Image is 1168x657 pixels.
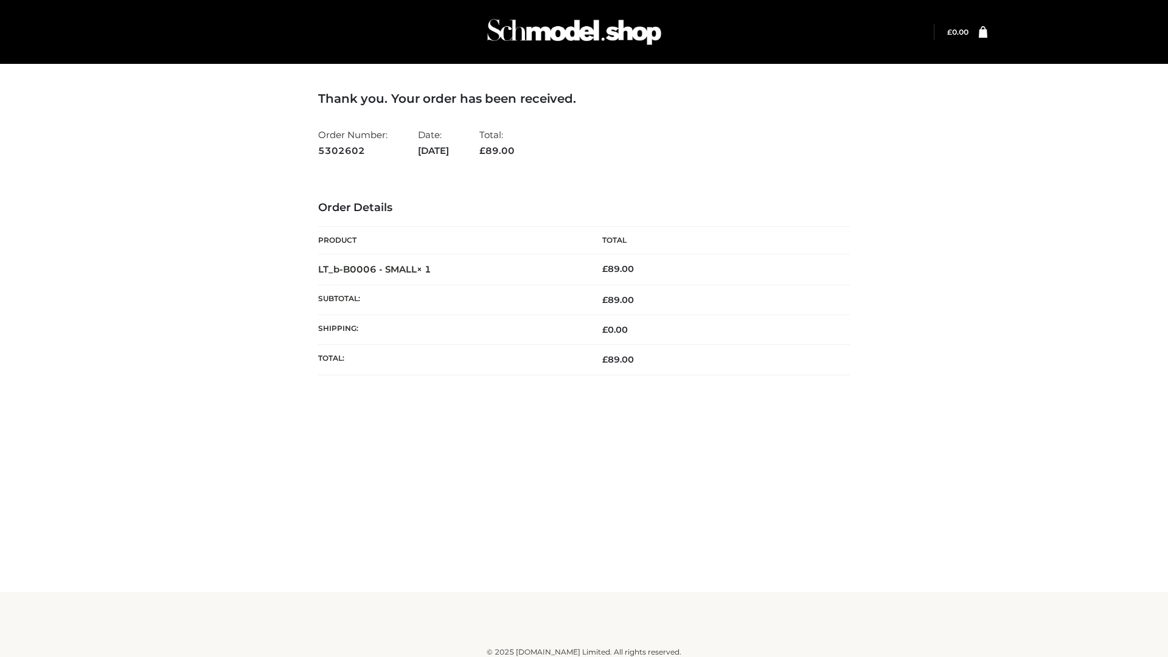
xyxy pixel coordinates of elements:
th: Shipping: [318,315,584,345]
h3: Thank you. Your order has been received. [318,91,850,106]
span: £ [602,294,608,305]
strong: 5302602 [318,143,388,159]
li: Date: [418,124,449,161]
bdi: 0.00 [947,27,968,36]
strong: LT_b-B0006 - SMALL [318,263,431,275]
span: 89.00 [602,294,634,305]
th: Product [318,227,584,254]
h3: Order Details [318,201,850,215]
th: Total: [318,345,584,375]
li: Order Number: [318,124,388,161]
span: £ [602,263,608,274]
bdi: 0.00 [602,324,628,335]
th: Subtotal: [318,285,584,315]
span: £ [947,27,952,36]
th: Total [584,227,850,254]
span: 89.00 [602,354,634,365]
bdi: 89.00 [602,263,634,274]
a: £0.00 [947,27,968,36]
li: Total: [479,124,515,161]
span: £ [602,354,608,365]
strong: [DATE] [418,143,449,159]
span: 89.00 [479,145,515,156]
strong: × 1 [417,263,431,275]
img: Schmodel Admin 964 [483,8,666,56]
span: £ [479,145,485,156]
span: £ [602,324,608,335]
